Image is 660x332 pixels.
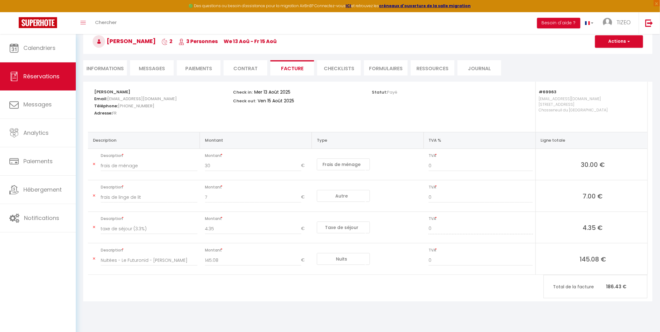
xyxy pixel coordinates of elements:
[93,37,156,45] span: [PERSON_NAME]
[317,60,361,76] li: CHECKLISTS
[387,89,397,95] span: Payé
[233,88,253,95] p: Check in:
[88,132,200,149] th: Description
[112,109,117,118] span: FR
[429,183,533,192] span: TVA
[178,38,218,45] span: 3 Personnes
[205,151,309,160] span: Montant
[346,3,352,8] a: ICI
[101,246,197,255] span: Description
[94,110,112,116] strong: Adresse:
[595,35,643,48] button: Actions
[23,186,62,193] span: Hébergement
[23,157,53,165] span: Paiements
[107,94,177,103] span: [EMAIL_ADDRESS][DOMAIN_NAME]
[205,183,309,192] span: Montant
[553,283,606,290] span: Total de la facture
[458,60,501,76] li: Journal
[301,223,309,234] span: €
[424,132,536,149] th: TVA %
[24,214,59,222] span: Notifications
[224,38,277,45] span: We 13 Aoû - Fr 15 Aoû
[101,183,197,192] span: Description
[541,192,645,200] span: 7.00 €
[301,160,309,171] span: €
[411,60,454,76] li: Ressources
[364,60,408,76] li: FORMULAIRES
[23,44,56,52] span: Calendriers
[598,12,639,34] a: ... TIZEO
[233,97,256,104] p: Check out:
[429,246,533,255] span: TVA
[90,12,121,34] a: Chercher
[312,132,424,149] th: Type
[177,60,221,76] li: Paiements
[5,2,24,21] button: Ouvrir le widget de chat LiveChat
[162,38,172,45] span: 2
[603,18,612,27] img: ...
[536,132,648,149] th: Ligne totale
[544,280,647,293] p: 186.43 €
[205,214,309,223] span: Montant
[23,100,52,108] span: Messages
[541,160,645,169] span: 30.00 €
[301,192,309,203] span: €
[94,96,107,102] strong: Email:
[200,132,312,149] th: Montant
[537,18,580,28] button: Besoin d'aide ?
[83,60,127,76] li: Informations
[539,95,641,126] p: [EMAIL_ADDRESS][DOMAIN_NAME] [STREET_ADDRESS] Chasseneuil du [GEOGRAPHIC_DATA]
[101,214,197,223] span: Description
[19,17,57,28] img: Super Booking
[94,89,130,95] strong: [PERSON_NAME]
[541,255,645,263] span: 145.08 €
[139,65,165,72] span: Messages
[301,255,309,266] span: €
[429,151,533,160] span: TVA
[205,246,309,255] span: Montant
[118,101,154,110] span: [PHONE_NUMBER]
[95,19,117,26] span: Chercher
[270,60,314,76] li: Facture
[541,223,645,232] span: 4.35 €
[224,60,267,76] li: Contrat
[379,3,471,8] a: créneaux d'ouverture de la salle migration
[372,88,397,95] p: Statut:
[23,72,60,80] span: Réservations
[539,89,557,95] strong: #69963
[94,103,118,109] strong: Téléphone:
[616,18,631,26] span: TIZEO
[101,151,197,160] span: Description
[429,214,533,223] span: TVA
[23,129,49,137] span: Analytics
[645,19,653,27] img: logout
